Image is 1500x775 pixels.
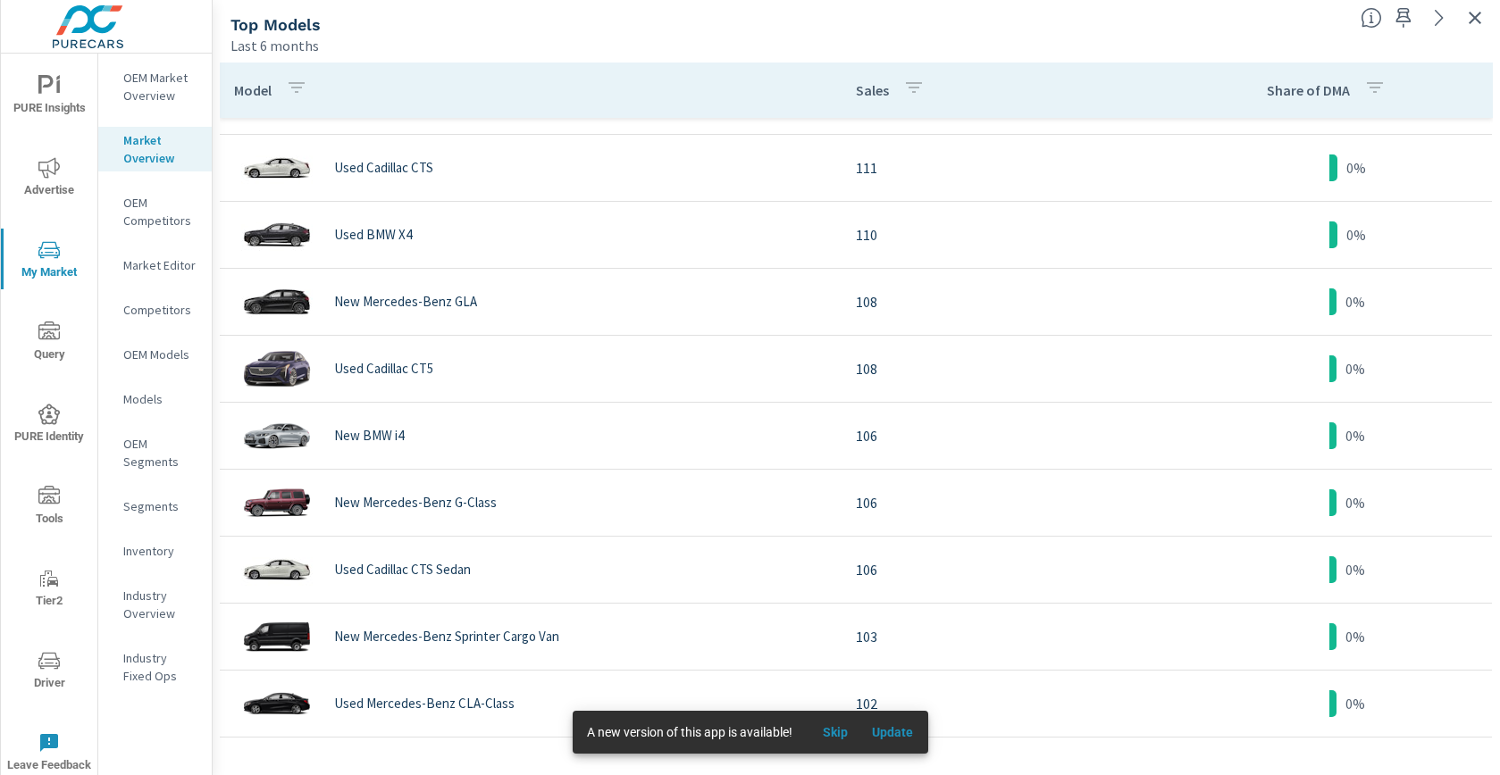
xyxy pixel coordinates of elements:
p: Used BMW X4 [334,227,412,243]
div: Inventory [98,537,212,564]
p: 110 [856,224,1152,246]
p: Market Overview [123,131,197,167]
p: 108 [856,291,1152,312]
p: New Mercedes-Benz GLA [334,294,477,310]
p: 106 [856,492,1152,513]
p: OEM Competitors [123,194,197,229]
h5: Top Models [230,15,321,34]
p: 0% [1346,157,1366,179]
p: Used Cadillac CT5 [334,361,433,377]
p: Share of DMA [1267,81,1350,99]
p: OEM Models [123,346,197,363]
img: glamour [241,275,313,329]
p: New Mercedes-Benz Sprinter Cargo Van [334,629,559,645]
p: Segments [123,497,197,515]
img: glamour [241,342,313,396]
button: Skip [807,718,864,746]
span: Tier2 [6,568,92,612]
p: 0% [1345,358,1365,379]
button: Update [864,718,921,746]
img: glamour [241,141,313,195]
p: Models [123,390,197,408]
span: My Market [6,239,92,283]
div: OEM Segments [98,430,212,475]
p: 0% [1346,224,1366,246]
p: 0% [1345,492,1365,513]
p: 106 [856,425,1152,446]
p: New BMW i4 [334,428,404,444]
img: glamour [241,476,313,529]
p: New Mercedes-Benz G-Class [334,495,497,511]
div: OEM Models [98,341,212,368]
p: 102 [856,693,1152,714]
p: Sales [856,81,889,99]
span: Update [871,724,914,740]
p: Last 6 months [230,35,319,56]
p: 111 [856,157,1152,179]
div: Market Editor [98,252,212,279]
span: PURE Identity [6,404,92,447]
p: 0% [1345,626,1365,647]
p: 0% [1345,693,1365,714]
div: Industry Overview [98,582,212,627]
p: 0% [1345,425,1365,446]
div: Industry Fixed Ops [98,645,212,689]
img: glamour [241,543,313,596]
div: Segments [98,493,212,520]
p: Industry Fixed Ops [123,649,197,685]
span: Query [6,321,92,365]
p: 106 [856,559,1152,580]
p: Competitors [123,301,197,319]
p: Inventory [123,542,197,560]
p: Used Cadillac CTS Sedan [334,562,471,578]
p: Used Mercedes-Benz CLA-Class [334,696,515,712]
p: 0% [1345,559,1365,580]
img: glamour [241,677,313,730]
img: glamour [241,409,313,462]
span: A new version of this app is available! [587,725,792,739]
div: OEM Competitors [98,189,212,234]
p: 108 [856,358,1152,379]
img: glamour [241,610,313,663]
p: Industry Overview [123,587,197,622]
div: Market Overview [98,127,212,171]
button: Exit Fullscreen [1461,4,1489,32]
img: glamour [241,208,313,262]
p: OEM Segments [123,435,197,471]
div: Models [98,386,212,412]
p: Model [234,81,272,99]
span: Tools [6,486,92,529]
p: OEM Market Overview [123,69,197,104]
p: 103 [856,626,1152,647]
div: Competitors [98,296,212,323]
p: Market Editor [123,256,197,274]
span: PURE Insights [6,75,92,119]
span: Driver [6,650,92,694]
p: 0% [1345,291,1365,312]
div: OEM Market Overview [98,64,212,109]
p: Used Cadillac CTS [334,160,433,176]
span: Skip [814,724,857,740]
span: Advertise [6,157,92,201]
